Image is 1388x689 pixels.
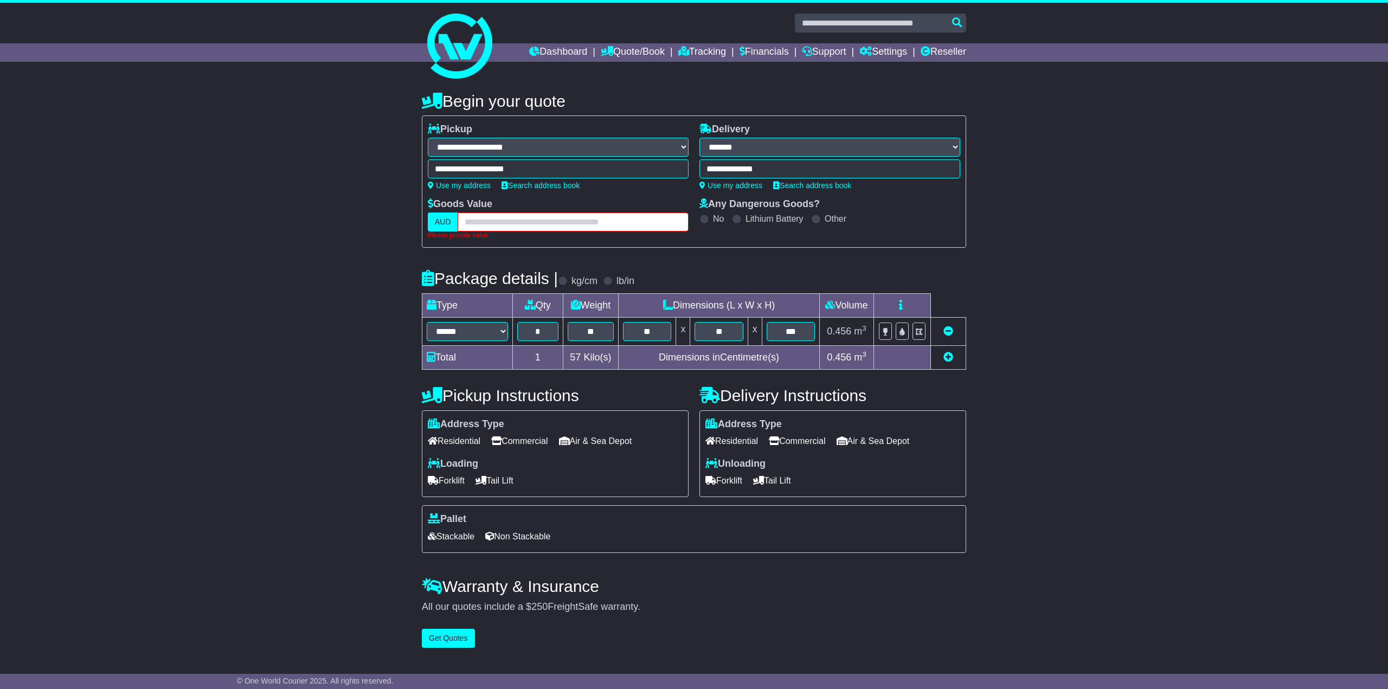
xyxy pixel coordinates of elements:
span: Commercial [769,433,825,449]
label: AUD [428,213,458,231]
button: Get Quotes [422,629,475,648]
sup: 3 [862,350,866,358]
span: 0.456 [827,352,851,363]
label: Pallet [428,513,466,525]
span: Forklift [428,472,465,489]
h4: Warranty & Insurance [422,577,966,595]
td: Kilo(s) [563,345,619,369]
h4: Pickup Instructions [422,387,689,404]
h4: Package details | [422,269,558,287]
a: Search address book [502,181,580,190]
sup: 3 [862,324,866,332]
td: Total [422,345,513,369]
span: Stackable [428,528,474,545]
label: Any Dangerous Goods? [699,198,820,210]
label: No [713,214,724,224]
a: Settings [859,43,907,62]
div: All our quotes include a $ FreightSafe warranty. [422,601,966,613]
td: Type [422,293,513,317]
span: 0.456 [827,326,851,337]
span: Commercial [491,433,548,449]
span: Residential [705,433,758,449]
label: Pickup [428,124,472,136]
label: Address Type [428,418,504,430]
span: Residential [428,433,480,449]
label: Delivery [699,124,750,136]
a: Tracking [678,43,726,62]
a: Remove this item [943,326,953,337]
a: Dashboard [529,43,587,62]
h4: Delivery Instructions [699,387,966,404]
label: Other [825,214,846,224]
label: kg/cm [571,275,597,287]
span: © One World Courier 2025. All rights reserved. [237,677,394,685]
a: Quote/Book [601,43,665,62]
span: Air & Sea Depot [837,433,910,449]
td: Dimensions (L x W x H) [619,293,820,317]
span: 250 [531,601,548,612]
h4: Begin your quote [422,92,966,110]
label: Unloading [705,458,766,470]
span: 57 [570,352,581,363]
span: Forklift [705,472,742,489]
div: Please provide value [428,231,689,239]
td: Qty [513,293,563,317]
span: m [854,326,866,337]
td: 1 [513,345,563,369]
span: m [854,352,866,363]
a: Add new item [943,352,953,363]
span: Air & Sea Depot [559,433,632,449]
a: Financials [740,43,789,62]
a: Search address book [773,181,851,190]
td: Volume [819,293,873,317]
a: Use my address [699,181,762,190]
a: Reseller [921,43,966,62]
label: lb/in [616,275,634,287]
span: Tail Lift [753,472,791,489]
td: Weight [563,293,619,317]
label: Goods Value [428,198,492,210]
label: Lithium Battery [746,214,804,224]
a: Use my address [428,181,491,190]
td: x [748,317,762,345]
label: Loading [428,458,478,470]
td: Dimensions in Centimetre(s) [619,345,820,369]
td: x [676,317,690,345]
span: Non Stackable [485,528,550,545]
span: Tail Lift [475,472,513,489]
a: Support [802,43,846,62]
label: Address Type [705,418,782,430]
